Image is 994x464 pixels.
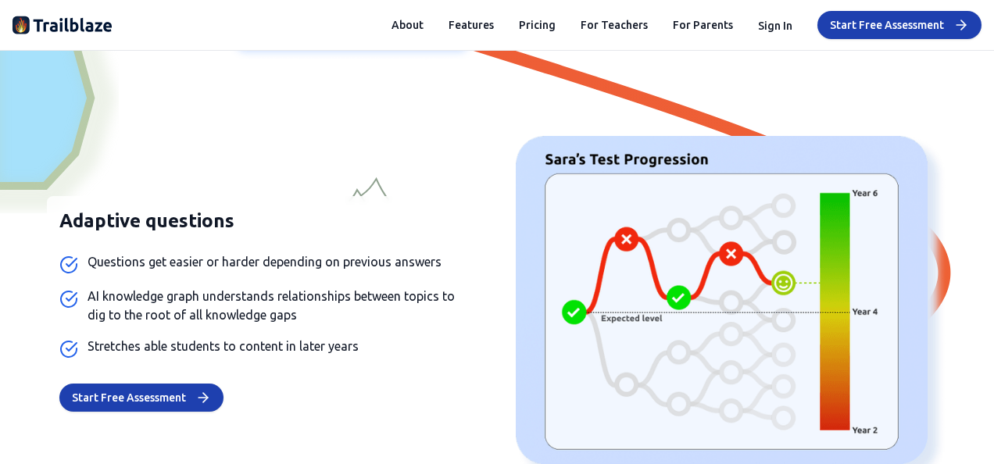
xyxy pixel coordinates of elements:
[13,12,113,37] img: Trailblaze
[817,11,981,39] button: Start Free Assessment
[449,17,494,33] button: Features
[59,384,223,412] button: Start Free Assessment
[88,287,466,324] span: AI knowledge graph understands relationships between topics to dig to the root of all knowledge gaps
[581,17,648,33] a: For Teachers
[758,16,792,34] button: Sign In
[392,17,424,33] button: About
[88,252,442,271] span: Questions get easier or harder depending on previous answers
[59,209,466,234] h3: Adaptive questions
[673,17,733,33] a: For Parents
[519,17,556,33] button: Pricing
[758,18,792,34] button: Sign In
[88,337,359,355] span: Stretches able students to content in later years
